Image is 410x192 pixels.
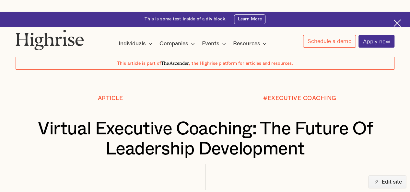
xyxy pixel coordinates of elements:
[119,40,154,48] div: Individuals
[145,16,227,22] div: This is some text inside of a div block.
[119,40,146,48] div: Individuals
[233,40,260,48] div: Resources
[202,40,219,48] div: Events
[233,40,268,48] div: Resources
[234,14,265,24] a: Learn More
[263,95,336,102] div: #EXECUTIVE COACHING
[159,40,188,48] div: Companies
[393,19,401,27] img: Cross icon
[98,95,123,102] div: Article
[159,40,197,48] div: Companies
[31,119,379,159] h1: Virtual Executive Coaching: The Future Of Leadership Development
[161,60,189,65] span: The Ascender
[202,40,228,48] div: Events
[117,61,161,66] span: This article is part of
[358,35,394,48] a: Apply now
[189,61,293,66] span: , the Highrise platform for articles and resources.
[303,35,356,48] a: Schedule a demo
[16,29,84,50] img: Highrise logo
[369,175,406,188] button: Edit site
